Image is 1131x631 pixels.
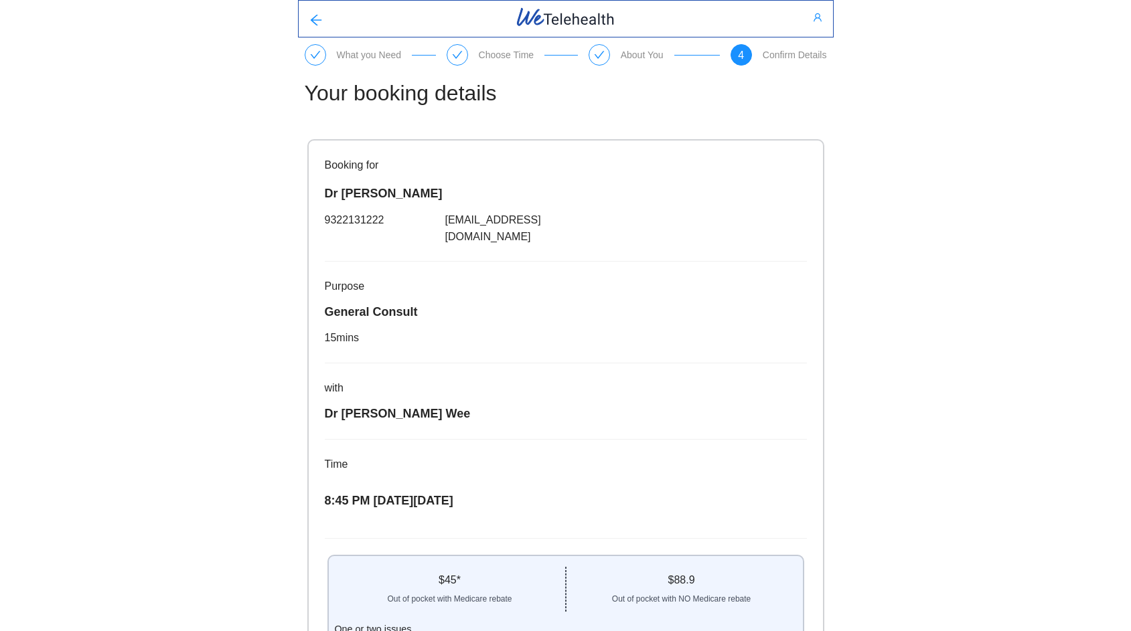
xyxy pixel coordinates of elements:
button: user [802,7,833,28]
div: Choose Time [479,50,534,60]
div: What you Need [337,50,402,60]
div: Out of pocket with Medicare rebate [334,588,564,606]
div: Dr [PERSON_NAME] Wee [325,404,807,423]
p: Time [325,456,807,472]
p: Booking for [325,157,807,173]
h1: Your booking details [305,76,827,110]
div: [EMAIL_ADDRESS][DOMAIN_NAME] [445,211,566,245]
button: arrow-left [299,5,333,32]
span: arrow-left [309,13,323,29]
div: Out of pocket with NO Medicare rebate [567,588,797,606]
span: 4 [738,50,744,61]
div: $ 45 * [334,572,564,588]
div: Dr [PERSON_NAME] [325,184,807,203]
span: check [594,50,605,60]
span: check [452,50,463,60]
div: Confirm Details [763,50,827,60]
div: Purpose [325,278,807,294]
span: check [310,50,321,60]
div: 9322131222 [325,211,445,245]
p: 8:45 PM [DATE][DATE] [325,491,807,510]
div: General Consult [325,302,807,321]
span: user [813,13,822,23]
img: WeTelehealth [515,6,616,28]
div: with [325,379,807,396]
div: 15 mins [325,329,807,346]
div: $ 88.9 [567,572,797,588]
div: About You [621,50,664,60]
